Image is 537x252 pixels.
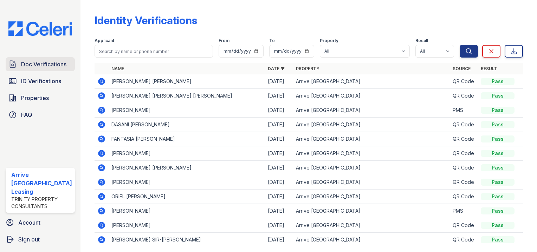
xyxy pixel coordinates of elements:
[265,204,293,218] td: [DATE]
[109,132,265,146] td: FANTASIA [PERSON_NAME]
[450,175,478,190] td: QR Code
[265,103,293,118] td: [DATE]
[481,179,515,186] div: Pass
[11,171,72,196] div: Arrive [GEOGRAPHIC_DATA] Leasing
[450,118,478,132] td: QR Code
[293,233,450,247] td: Arrive [GEOGRAPHIC_DATA]
[450,74,478,89] td: QR Code
[265,218,293,233] td: [DATE]
[109,103,265,118] td: [PERSON_NAME]
[265,89,293,103] td: [DATE]
[293,175,450,190] td: Arrive [GEOGRAPHIC_DATA]
[415,38,428,44] label: Result
[481,78,515,85] div: Pass
[293,74,450,89] td: Arrive [GEOGRAPHIC_DATA]
[18,218,40,227] span: Account
[21,94,49,102] span: Properties
[109,161,265,175] td: [PERSON_NAME] [PERSON_NAME]
[481,107,515,114] div: Pass
[265,190,293,204] td: [DATE]
[18,235,40,244] span: Sign out
[481,121,515,128] div: Pass
[293,146,450,161] td: Arrive [GEOGRAPHIC_DATA]
[109,146,265,161] td: [PERSON_NAME]
[109,74,265,89] td: [PERSON_NAME] [PERSON_NAME]
[450,161,478,175] td: QR Code
[111,66,124,71] a: Name
[293,103,450,118] td: Arrive [GEOGRAPHIC_DATA]
[109,190,265,204] td: ORIEL [PERSON_NAME]
[269,38,275,44] label: To
[265,233,293,247] td: [DATE]
[293,132,450,146] td: Arrive [GEOGRAPHIC_DATA]
[109,218,265,233] td: [PERSON_NAME]
[11,196,72,210] div: Trinity Property Consultants
[6,74,75,88] a: ID Verifications
[6,108,75,122] a: FAQ
[3,232,78,246] a: Sign out
[293,204,450,218] td: Arrive [GEOGRAPHIC_DATA]
[293,118,450,132] td: Arrive [GEOGRAPHIC_DATA]
[109,233,265,247] td: [PERSON_NAME] SIR-[PERSON_NAME]
[265,74,293,89] td: [DATE]
[296,66,319,71] a: Property
[293,190,450,204] td: Arrive [GEOGRAPHIC_DATA]
[109,204,265,218] td: [PERSON_NAME]
[95,38,114,44] label: Applicant
[450,132,478,146] td: QR Code
[293,161,450,175] td: Arrive [GEOGRAPHIC_DATA]
[109,175,265,190] td: [PERSON_NAME]
[268,66,285,71] a: Date ▼
[481,193,515,200] div: Pass
[481,164,515,171] div: Pass
[6,57,75,71] a: Doc Verifications
[21,77,61,85] span: ID Verifications
[265,175,293,190] td: [DATE]
[219,38,229,44] label: From
[21,111,32,119] span: FAQ
[450,233,478,247] td: QR Code
[265,161,293,175] td: [DATE]
[481,236,515,243] div: Pass
[109,118,265,132] td: DASANI [PERSON_NAME]
[320,38,338,44] label: Property
[481,135,515,142] div: Pass
[3,21,78,36] img: CE_Logo_Blue-a8612792a0a2168367f1c8372b55b34899dd931a85d93a1a3d3e32e68fde9ad4.png
[450,103,478,118] td: PMS
[21,60,66,68] span: Doc Verifications
[95,45,213,58] input: Search by name or phone number
[265,132,293,146] td: [DATE]
[293,89,450,103] td: Arrive [GEOGRAPHIC_DATA]
[481,222,515,229] div: Pass
[453,66,471,71] a: Source
[481,66,497,71] a: Result
[265,146,293,161] td: [DATE]
[95,14,197,27] div: Identity Verifications
[265,118,293,132] td: [DATE]
[6,91,75,105] a: Properties
[293,218,450,233] td: Arrive [GEOGRAPHIC_DATA]
[109,89,265,103] td: [PERSON_NAME] [PERSON_NAME] [PERSON_NAME]
[481,207,515,214] div: Pass
[450,89,478,103] td: QR Code
[3,215,78,230] a: Account
[481,92,515,99] div: Pass
[450,190,478,204] td: QR Code
[450,204,478,218] td: PMS
[450,218,478,233] td: QR Code
[450,146,478,161] td: QR Code
[481,150,515,157] div: Pass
